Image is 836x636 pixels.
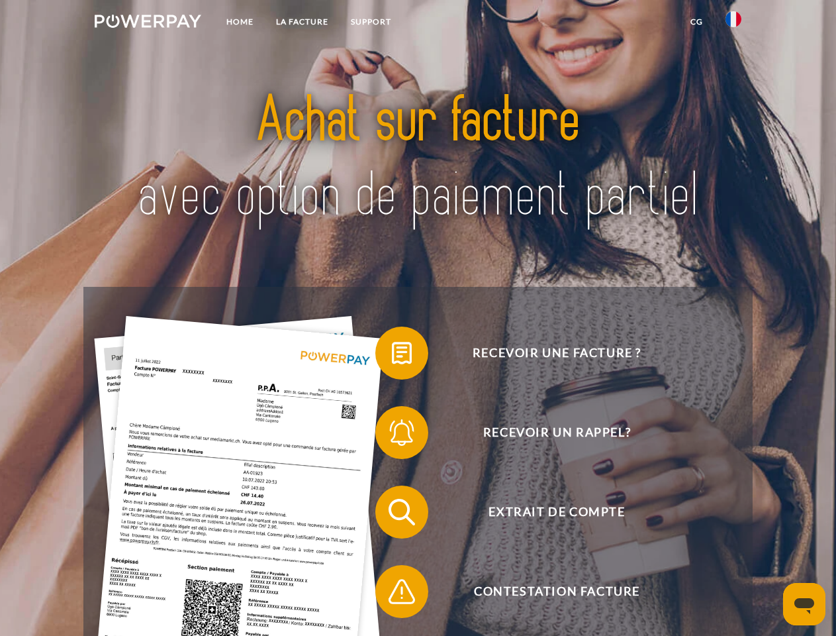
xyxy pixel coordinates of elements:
iframe: Bouton de lancement de la fenêtre de messagerie [783,583,825,625]
button: Recevoir un rappel? [375,406,720,459]
button: Recevoir une facture ? [375,327,720,380]
span: Contestation Facture [395,565,719,618]
span: Recevoir une facture ? [395,327,719,380]
img: qb_warning.svg [385,575,418,608]
span: Extrait de compte [395,486,719,539]
a: Support [340,10,402,34]
img: title-powerpay_fr.svg [126,64,710,254]
img: logo-powerpay-white.svg [95,15,201,28]
span: Recevoir un rappel? [395,406,719,459]
img: qb_search.svg [385,496,418,529]
a: Home [215,10,265,34]
a: CG [679,10,714,34]
img: qb_bill.svg [385,337,418,370]
img: qb_bell.svg [385,416,418,449]
button: Extrait de compte [375,486,720,539]
a: LA FACTURE [265,10,340,34]
img: fr [725,11,741,27]
button: Contestation Facture [375,565,720,618]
